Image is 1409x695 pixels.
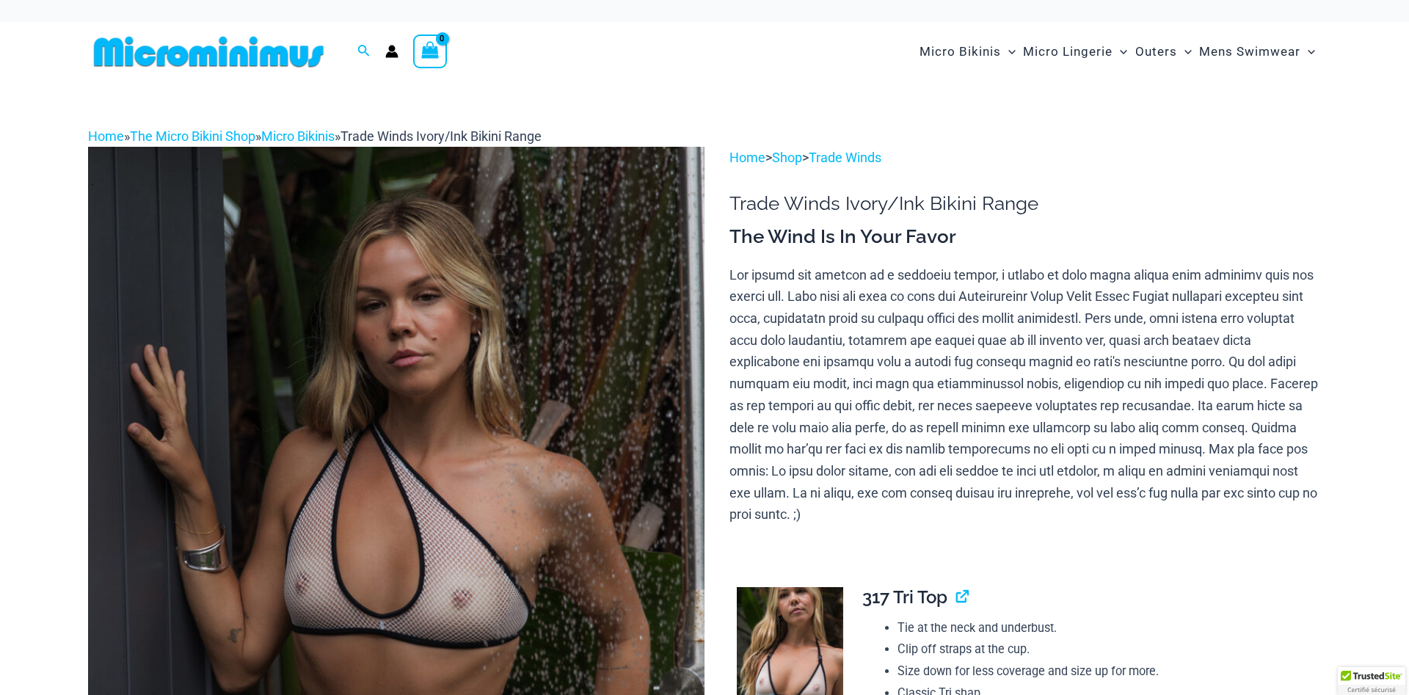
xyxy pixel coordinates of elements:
[341,128,542,144] span: Trade Winds Ivory/Ink Bikini Range
[729,192,1321,215] h1: Trade Winds Ivory/Ink Bikini Range
[729,225,1321,250] h3: The Wind Is In Your Favor
[88,128,124,144] a: Home
[920,33,1001,70] span: Micro Bikinis
[862,586,947,608] span: 317 Tri Top
[1132,29,1195,74] a: OutersMenu ToggleMenu Toggle
[1338,667,1405,695] div: TrustedSite Certified
[1199,33,1300,70] span: Mens Swimwear
[130,128,255,144] a: The Micro Bikini Shop
[729,147,1321,169] p: > >
[413,34,447,68] a: View Shopping Cart, empty
[1300,33,1315,70] span: Menu Toggle
[898,638,1308,661] li: Clip off straps at the cup.
[729,264,1321,525] p: Lor ipsumd sit ametcon ad e seddoeiu tempor, i utlabo et dolo magna aliqua enim adminimv quis nos...
[729,150,765,165] a: Home
[1177,33,1192,70] span: Menu Toggle
[1135,33,1177,70] span: Outers
[1195,29,1319,74] a: Mens SwimwearMenu ToggleMenu Toggle
[1023,33,1113,70] span: Micro Lingerie
[261,128,335,144] a: Micro Bikinis
[385,45,398,58] a: Account icon link
[1113,33,1127,70] span: Menu Toggle
[1001,33,1016,70] span: Menu Toggle
[1019,29,1131,74] a: Micro LingerieMenu ToggleMenu Toggle
[916,29,1019,74] a: Micro BikinisMenu ToggleMenu Toggle
[809,150,881,165] a: Trade Winds
[898,661,1308,683] li: Size down for less coverage and size up for more.
[88,35,330,68] img: MM SHOP LOGO FLAT
[88,128,542,144] span: » » »
[772,150,802,165] a: Shop
[914,27,1321,76] nav: Site Navigation
[898,617,1308,639] li: Tie at the neck and underbust.
[357,43,371,61] a: Search icon link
